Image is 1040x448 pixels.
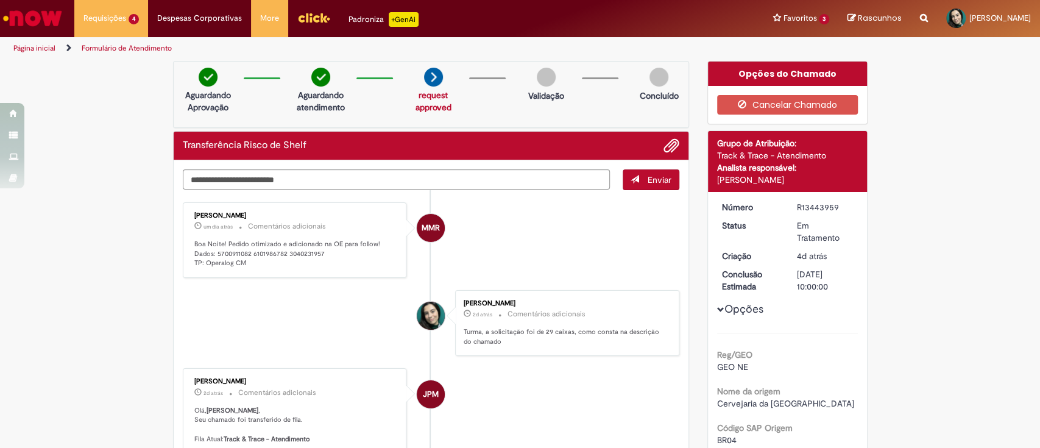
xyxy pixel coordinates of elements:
[797,201,854,213] div: R13443959
[199,68,218,87] img: check-circle-green.png
[417,380,445,408] div: Julia Paiva Martelozo
[639,90,678,102] p: Concluído
[708,62,867,86] div: Opções do Chamado
[473,311,492,318] time: 27/08/2025 13:19:23
[183,169,610,190] textarea: Digite sua mensagem aqui...
[129,14,139,24] span: 4
[713,268,788,293] dt: Conclusão Estimada
[464,300,667,307] div: [PERSON_NAME]
[207,406,258,415] b: [PERSON_NAME]
[348,12,419,27] div: Padroniza
[238,388,316,398] small: Comentários adicionais
[717,398,854,409] span: Cervejaria da [GEOGRAPHIC_DATA]
[179,89,238,113] p: Aguardando Aprovação
[717,95,858,115] button: Cancelar Chamado
[83,12,126,24] span: Requisições
[82,43,172,53] a: Formulário de Atendimento
[423,380,439,409] span: JPM
[717,386,780,397] b: Nome da origem
[717,162,858,174] div: Analista responsável:
[424,68,443,87] img: arrow-next.png
[260,12,279,24] span: More
[649,68,668,87] img: img-circle-grey.png
[797,251,827,261] span: 4d atrás
[969,13,1031,23] span: [PERSON_NAME]
[508,309,585,319] small: Comentários adicionais
[717,361,748,372] span: GEO NE
[858,12,902,24] span: Rascunhos
[717,137,858,149] div: Grupo de Atribuição:
[528,90,564,102] p: Validação
[713,201,788,213] dt: Número
[473,311,492,318] span: 2d atrás
[194,212,397,219] div: [PERSON_NAME]
[819,14,829,24] span: 3
[464,327,667,346] p: Turma, a solicitação foi de 29 caixas, como consta na descrição do chamado
[663,138,679,154] button: Adicionar anexos
[194,240,397,268] p: Boa Noite! Pedido otimizado e adicionado na OE para follow! Dados: 5700911082 6101986782 30402319...
[717,174,858,186] div: [PERSON_NAME]
[416,90,451,113] a: request approved
[9,37,684,60] ul: Trilhas de página
[297,9,330,27] img: click_logo_yellow_360x200.png
[1,6,64,30] img: ServiceNow
[847,13,902,24] a: Rascunhos
[713,250,788,262] dt: Criação
[248,221,326,232] small: Comentários adicionais
[717,435,737,446] span: BR04
[713,219,788,232] dt: Status
[797,250,854,262] div: 25/08/2025 12:00:54
[717,349,752,360] b: Reg/GEO
[623,169,679,190] button: Enviar
[717,422,793,433] b: Código SAP Origem
[194,378,397,385] div: [PERSON_NAME]
[203,223,233,230] span: um dia atrás
[224,435,310,444] b: Track & Trace - Atendimento
[417,302,445,330] div: Sarah Portela Signorini
[783,12,816,24] span: Favoritos
[311,68,330,87] img: check-circle-green.png
[417,214,445,242] div: Matheus Maia Rocha
[537,68,556,87] img: img-circle-grey.png
[203,389,223,397] time: 27/08/2025 11:29:42
[389,12,419,27] p: +GenAi
[203,389,223,397] span: 2d atrás
[797,268,854,293] div: [DATE] 10:00:00
[648,174,671,185] span: Enviar
[183,140,306,151] h2: Transferência Risco de Shelf Histórico de tíquete
[422,213,440,243] span: MMR
[717,149,858,162] div: Track & Trace - Atendimento
[13,43,55,53] a: Página inicial
[157,12,242,24] span: Despesas Corporativas
[797,251,827,261] time: 25/08/2025 12:00:54
[291,89,350,113] p: Aguardando atendimento
[797,219,854,244] div: Em Tratamento
[203,223,233,230] time: 27/08/2025 18:35:50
